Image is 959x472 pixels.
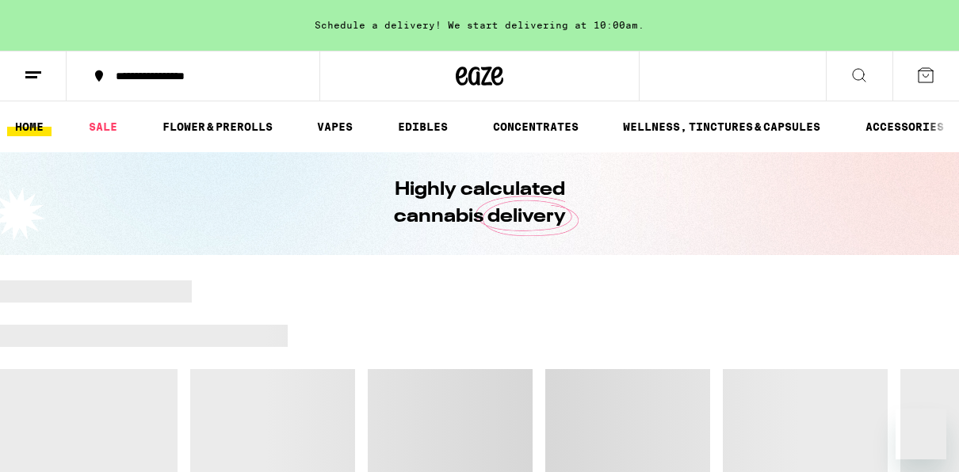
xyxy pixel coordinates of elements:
a: CONCENTRATES [485,117,586,136]
a: FLOWER & PREROLLS [155,117,281,136]
a: ACCESSORIES [858,117,952,136]
a: EDIBLES [390,117,456,136]
iframe: Button to launch messaging window [896,409,946,459]
a: SALE [81,117,125,136]
a: WELLNESS, TINCTURES & CAPSULES [615,117,828,136]
a: VAPES [309,117,361,136]
a: HOME [7,117,52,136]
h1: Highly calculated cannabis delivery [349,177,610,230]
